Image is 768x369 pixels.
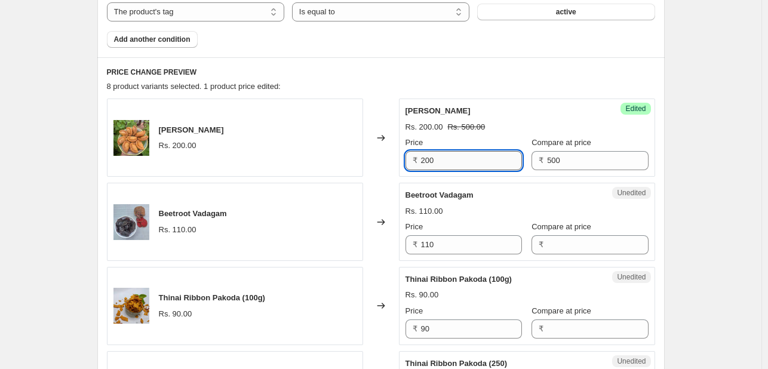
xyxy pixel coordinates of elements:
img: Chandrakala-200g_80x.jpg [113,120,149,156]
span: Thinai Ribbon Pakoda (100g) [405,275,512,284]
span: ₹ [413,240,417,249]
div: Rs. 90.00 [405,289,439,301]
span: Thinai Ribbon Pakoda (100g) [159,293,265,302]
span: Add another condition [114,35,191,44]
img: ThinaiRibbonPakoda-250g_80x.jpg [113,288,149,324]
span: Compare at price [532,222,591,231]
span: Beetroot Vadagam [405,190,474,199]
button: Add another condition [107,31,198,48]
strike: Rs. 500.00 [447,121,485,133]
h6: PRICE CHANGE PREVIEW [107,67,655,77]
span: Compare at price [532,138,591,147]
span: ₹ [539,156,543,165]
span: Thinai Ribbon Pakoda (250) [405,359,507,368]
div: Rs. 110.00 [405,205,443,217]
div: Rs. 110.00 [159,224,196,236]
button: active [477,4,655,20]
span: Unedited [617,356,646,366]
span: active [556,7,576,17]
span: Price [405,306,423,315]
span: Edited [625,104,646,113]
span: Unedited [617,272,646,282]
span: ₹ [413,324,417,333]
div: Rs. 90.00 [159,308,192,320]
span: [PERSON_NAME] [405,106,471,115]
span: ₹ [539,240,543,249]
span: [PERSON_NAME] [159,125,224,134]
span: 8 product variants selected. 1 product price edited: [107,82,281,91]
span: ₹ [539,324,543,333]
div: Rs. 200.00 [159,140,196,152]
span: Unedited [617,188,646,198]
span: Compare at price [532,306,591,315]
img: BeetrootVadagam_80x.jpg [113,204,149,240]
span: Price [405,222,423,231]
div: Rs. 200.00 [405,121,443,133]
span: Price [405,138,423,147]
span: ₹ [413,156,417,165]
span: Beetroot Vadagam [159,209,227,218]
